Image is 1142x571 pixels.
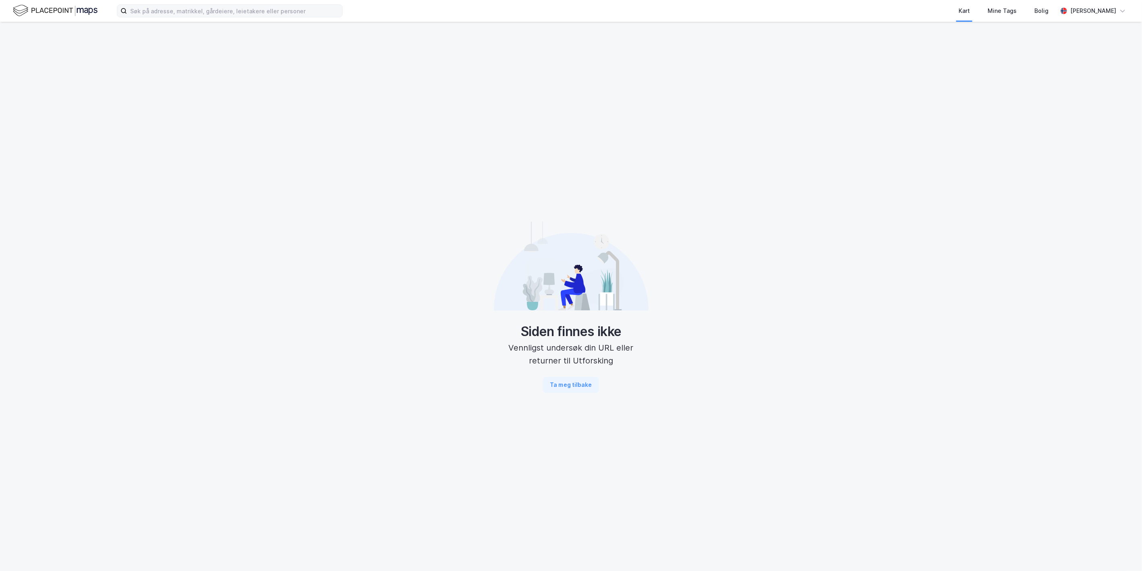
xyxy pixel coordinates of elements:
[13,4,98,18] img: logo.f888ab2527a4732fd821a326f86c7f29.svg
[494,324,649,340] div: Siden finnes ikke
[1102,532,1142,571] iframe: Chat Widget
[127,5,342,17] input: Søk på adresse, matrikkel, gårdeiere, leietakere eller personer
[959,6,970,16] div: Kart
[988,6,1017,16] div: Mine Tags
[1034,6,1048,16] div: Bolig
[494,341,649,367] div: Vennligst undersøk din URL eller returner til Utforsking
[543,377,599,393] button: Ta meg tilbake
[1070,6,1116,16] div: [PERSON_NAME]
